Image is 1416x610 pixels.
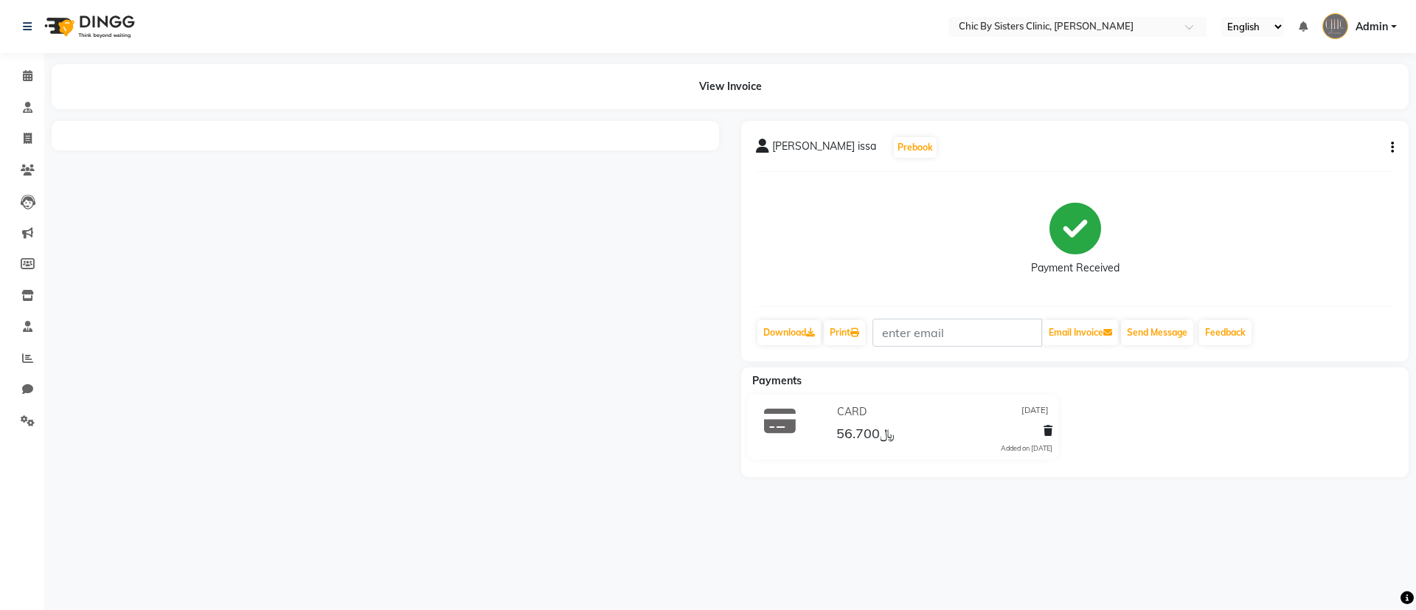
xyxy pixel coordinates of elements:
button: Prebook [894,137,937,158]
span: CARD [837,404,867,420]
a: Download [757,320,821,345]
button: Email Invoice [1043,320,1118,345]
a: Feedback [1199,320,1252,345]
span: ﷼56.700 [836,425,895,446]
div: View Invoice [52,64,1409,109]
span: [DATE] [1021,404,1049,420]
button: Send Message [1121,320,1193,345]
div: Payment Received [1031,260,1120,276]
img: Admin [1322,13,1348,39]
a: Print [824,320,865,345]
span: [PERSON_NAME] issa [772,139,876,159]
img: logo [38,6,139,47]
span: Payments [752,374,802,387]
span: Admin [1356,19,1388,35]
input: enter email [872,319,1042,347]
div: Added on [DATE] [1001,443,1052,454]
